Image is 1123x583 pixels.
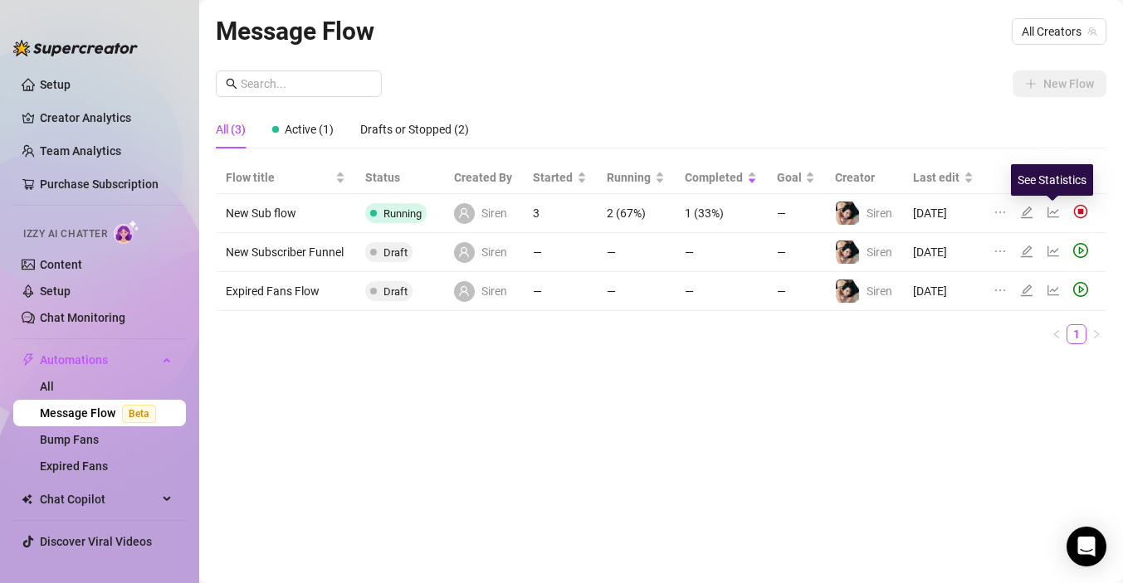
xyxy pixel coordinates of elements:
[1052,329,1062,339] span: left
[458,246,470,258] span: user
[994,284,1007,297] span: ellipsis
[903,162,984,194] th: Last edit
[903,272,984,311] td: [DATE]
[40,104,173,131] a: Creator Analytics
[1020,284,1033,297] span: edit
[523,272,597,311] td: —
[767,162,826,194] th: Goal
[23,226,107,242] span: Izzy AI Chatter
[226,168,332,187] span: Flow title
[216,12,374,51] article: Message Flow
[994,245,1007,258] span: ellipsis
[40,144,121,158] a: Team Analytics
[867,284,892,298] span: Siren
[40,459,108,473] a: Expired Fans
[675,233,767,272] td: —
[1073,282,1088,297] span: play-circle
[360,120,469,138] div: Drafts or Stopped (2)
[216,194,355,233] td: New Sub flow
[216,120,246,138] div: All (3)
[913,168,960,187] span: Last edit
[675,272,767,311] td: —
[533,168,574,187] span: Started
[40,284,71,298] a: Setup
[825,162,903,194] th: Creator
[40,311,125,324] a: Chat Monitoring
[40,486,158,513] span: Chat Copilot
[481,204,507,222] span: Siren
[836,240,859,264] img: Siren
[1086,324,1106,344] button: right
[1020,245,1033,258] span: edit
[481,243,507,261] span: Siren
[523,194,597,233] td: 3
[523,162,597,194] th: Started
[40,171,173,197] a: Purchase Subscription
[1047,324,1067,344] li: Previous Page
[836,279,859,303] img: Siren
[1087,27,1097,36] span: team
[216,272,355,311] td: Expired Fans Flow
[444,162,523,194] th: Created By
[1067,324,1086,344] li: 1
[122,405,156,423] span: Beta
[1073,243,1088,258] span: play-circle
[1020,206,1033,219] span: edit
[597,272,675,311] td: —
[867,245,892,259] span: Siren
[1086,324,1106,344] li: Next Page
[1047,284,1060,297] span: line-chart
[383,246,408,259] span: Draft
[216,162,355,194] th: Flow title
[903,194,984,233] td: [DATE]
[383,285,408,298] span: Draft
[867,206,892,220] span: Siren
[523,233,597,272] td: —
[675,194,767,233] td: 1 (33%)
[1047,324,1067,344] button: left
[685,168,744,187] span: Completed
[226,78,237,90] span: search
[1073,204,1088,219] img: svg%3e
[285,123,334,136] span: Active (1)
[777,168,803,187] span: Goal
[216,233,355,272] td: New Subscriber Funnel
[40,78,71,91] a: Setup
[1091,329,1101,339] span: right
[675,162,767,194] th: Completed
[1067,325,1086,343] a: 1
[1067,527,1106,566] div: Open Intercom Messenger
[1011,164,1093,196] div: See Statistics
[383,207,422,220] span: Running
[1022,19,1096,44] span: All Creators
[767,233,826,272] td: —
[13,40,138,56] img: logo-BBDzfeDw.svg
[597,162,675,194] th: Running
[458,207,470,219] span: user
[1047,245,1060,258] span: line-chart
[40,433,99,446] a: Bump Fans
[22,353,35,367] span: thunderbolt
[903,233,984,272] td: [DATE]
[1013,70,1106,97] button: New Flow
[458,285,470,297] span: user
[40,406,163,420] a: Message FlowBeta
[481,282,507,300] span: Siren
[597,194,675,233] td: 2 (67%)
[994,206,1007,219] span: ellipsis
[1047,206,1060,219] span: line-chart
[40,347,158,373] span: Automations
[355,162,444,194] th: Status
[607,168,652,187] span: Running
[40,380,54,393] a: All
[114,220,139,244] img: AI Chatter
[767,272,826,311] td: —
[597,233,675,272] td: —
[40,535,152,548] a: Discover Viral Videos
[241,75,372,93] input: Search...
[767,194,826,233] td: —
[22,493,32,505] img: Chat Copilot
[40,258,82,271] a: Content
[836,202,859,225] img: Siren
